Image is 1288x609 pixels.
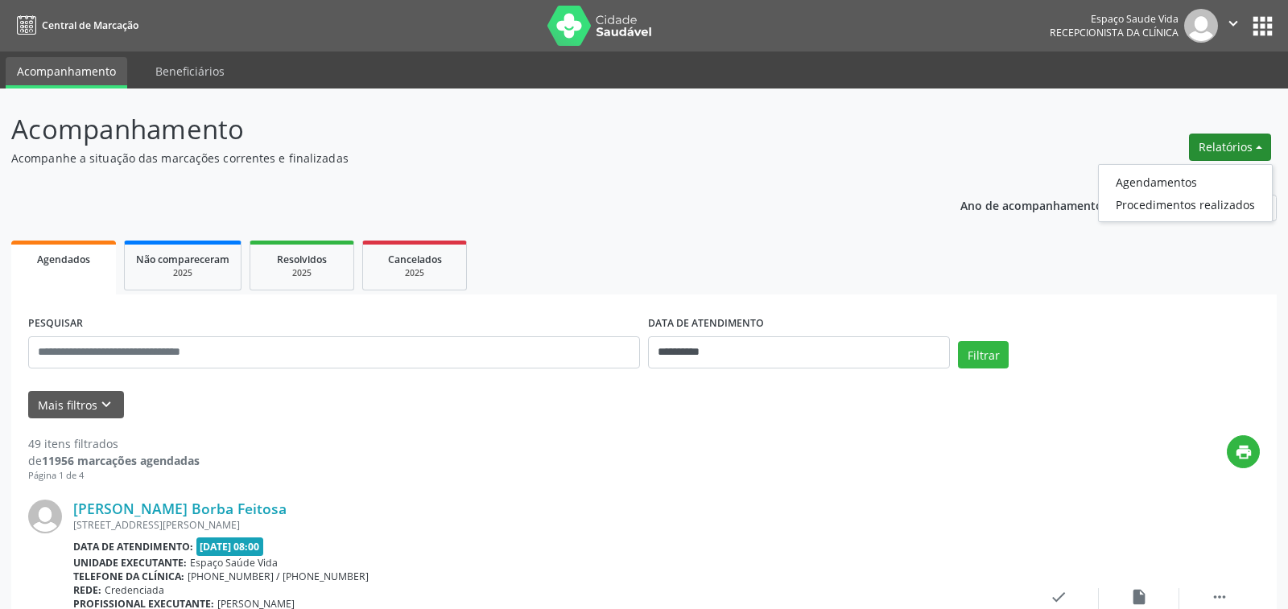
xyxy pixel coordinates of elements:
[73,540,193,553] b: Data de atendimento:
[42,19,138,32] span: Central de Marcação
[1224,14,1242,32] i: 
[28,500,62,533] img: img
[1218,9,1249,43] button: 
[1184,9,1218,43] img: img
[97,396,115,414] i: keyboard_arrow_down
[1249,12,1277,40] button: apps
[648,311,764,336] label: DATA DE ATENDIMENTO
[28,391,124,419] button: Mais filtroskeyboard_arrow_down
[28,452,200,469] div: de
[1050,12,1179,26] div: Espaço Saude Vida
[28,469,200,483] div: Página 1 de 4
[6,57,127,88] a: Acompanhamento
[1227,435,1260,468] button: print
[73,583,101,597] b: Rede:
[11,12,138,39] a: Central de Marcação
[1130,588,1148,606] i: insert_drive_file
[1098,164,1273,222] ul: Relatórios
[262,267,342,279] div: 2025
[196,537,264,556] span: [DATE] 08:00
[188,570,369,583] span: [PHONE_NUMBER] / [PHONE_NUMBER]
[42,453,200,468] strong: 11956 marcações agendadas
[73,518,1018,532] div: [STREET_ADDRESS][PERSON_NAME]
[1235,443,1253,461] i: print
[374,267,455,279] div: 2025
[136,253,229,266] span: Não compareceram
[277,253,327,266] span: Resolvidos
[960,195,1103,215] p: Ano de acompanhamento
[1099,193,1272,216] a: Procedimentos realizados
[136,267,229,279] div: 2025
[28,435,200,452] div: 49 itens filtrados
[37,253,90,266] span: Agendados
[1189,134,1271,161] button: Relatórios
[1050,26,1179,39] span: Recepcionista da clínica
[388,253,442,266] span: Cancelados
[73,570,184,583] b: Telefone da clínica:
[190,556,278,570] span: Espaço Saúde Vida
[73,556,187,570] b: Unidade executante:
[958,341,1009,368] button: Filtrar
[1211,588,1228,606] i: 
[11,109,897,150] p: Acompanhamento
[28,311,83,336] label: PESQUISAR
[144,57,236,85] a: Beneficiários
[73,500,287,517] a: [PERSON_NAME] Borba Feitosa
[105,583,164,597] span: Credenciada
[1050,588,1067,606] i: check
[11,150,897,167] p: Acompanhe a situação das marcações correntes e finalizadas
[1099,171,1272,193] a: Agendamentos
